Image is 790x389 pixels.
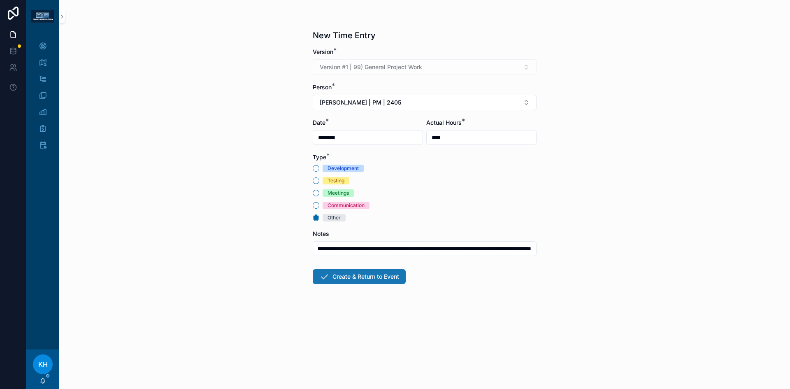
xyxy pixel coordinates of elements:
[426,119,462,126] span: Actual Hours
[31,10,54,23] img: App logo
[313,119,325,126] span: Date
[320,98,401,107] span: [PERSON_NAME] | PM | 2405
[313,154,326,161] span: Type
[328,202,365,209] div: Communication
[38,359,48,369] span: KH
[313,230,329,237] span: Notes
[328,189,349,197] div: Meetings
[313,95,537,110] button: Select Button
[313,84,332,91] span: Person
[328,214,341,221] div: Other
[328,177,344,184] div: Testing
[313,48,333,55] span: Version
[313,30,376,41] h1: New Time Entry
[26,33,59,163] div: scrollable content
[328,165,359,172] div: Development
[313,269,406,284] button: Create & Return to Event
